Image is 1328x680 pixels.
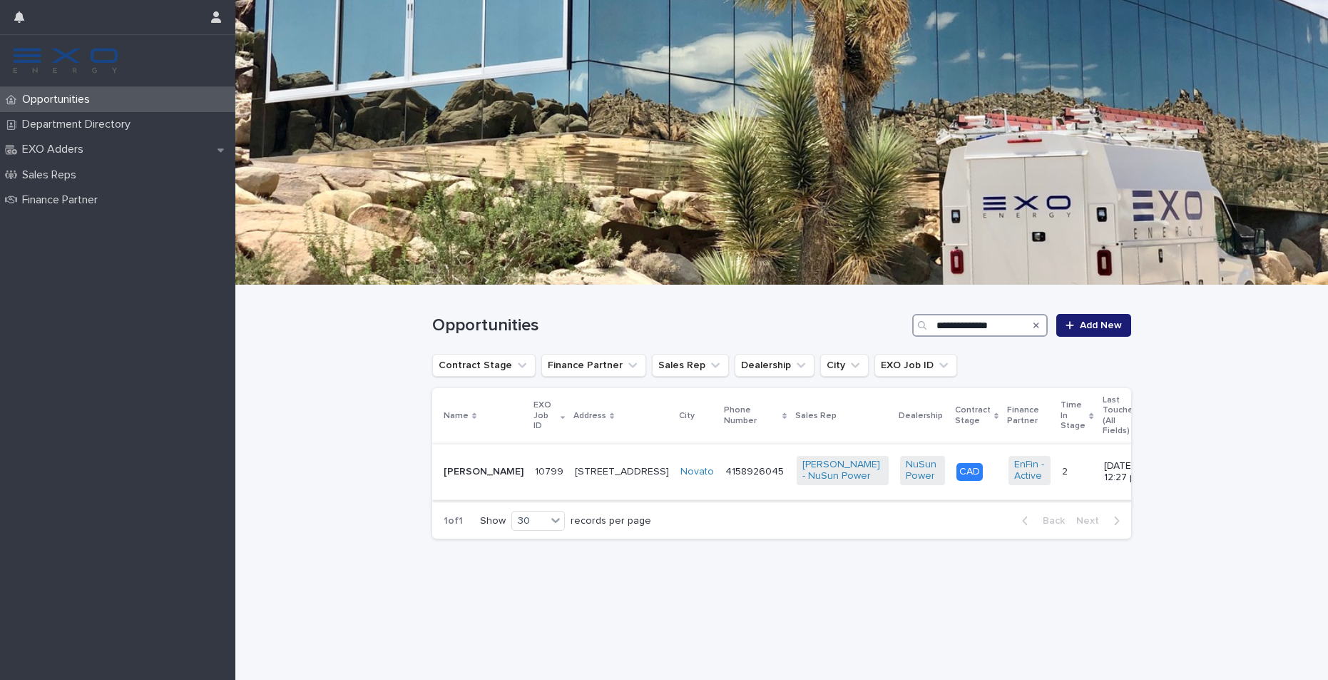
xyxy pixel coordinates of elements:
p: Finance Partner [1007,402,1052,429]
p: Show [480,515,506,527]
a: EnFin - Active [1014,459,1045,483]
h1: Opportunities [432,315,906,336]
p: City [679,408,695,424]
span: Add New [1080,320,1122,330]
p: Contract Stage [955,402,991,429]
p: Department Directory [16,118,142,131]
a: 4158926045 [725,467,784,477]
tr: [PERSON_NAME]1079910799 [STREET_ADDRESS]Novato 4158926045[PERSON_NAME] - NuSun Power NuSun Power ... [432,444,1169,500]
span: Back [1034,516,1065,526]
p: Name [444,408,469,424]
p: 2 [1062,463,1071,478]
input: Search [912,314,1048,337]
p: Last Touched (All Fields) [1103,392,1138,440]
button: Back [1011,514,1071,527]
div: 30 [512,514,546,529]
a: Add New [1056,314,1131,337]
button: Contract Stage [432,354,536,377]
a: [PERSON_NAME] - NuSun Power [802,459,883,483]
p: EXO Job ID [533,397,557,434]
button: City [820,354,869,377]
p: 10799 [535,463,566,478]
p: Address [573,408,606,424]
a: Novato [680,466,714,478]
p: Time In Stage [1061,397,1086,434]
p: EXO Adders [16,143,95,156]
a: NuSun Power [906,459,939,483]
button: Dealership [735,354,814,377]
p: Sales Rep [795,408,837,424]
button: Sales Rep [652,354,729,377]
p: Phone Number [724,402,779,429]
button: Finance Partner [541,354,646,377]
p: 1 of 1 [432,504,474,539]
p: [DATE] 12:27 pm [1104,460,1146,484]
img: FKS5r6ZBThi8E5hshIGi [11,46,120,75]
p: Finance Partner [16,193,109,207]
p: [STREET_ADDRESS] [575,466,669,478]
button: EXO Job ID [874,354,957,377]
button: Next [1071,514,1131,527]
p: Opportunities [16,93,101,106]
span: Next [1076,516,1108,526]
p: Sales Reps [16,168,88,182]
div: CAD [956,463,983,481]
p: records per page [571,515,651,527]
p: Dealership [899,408,943,424]
p: [PERSON_NAME] [444,466,523,478]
